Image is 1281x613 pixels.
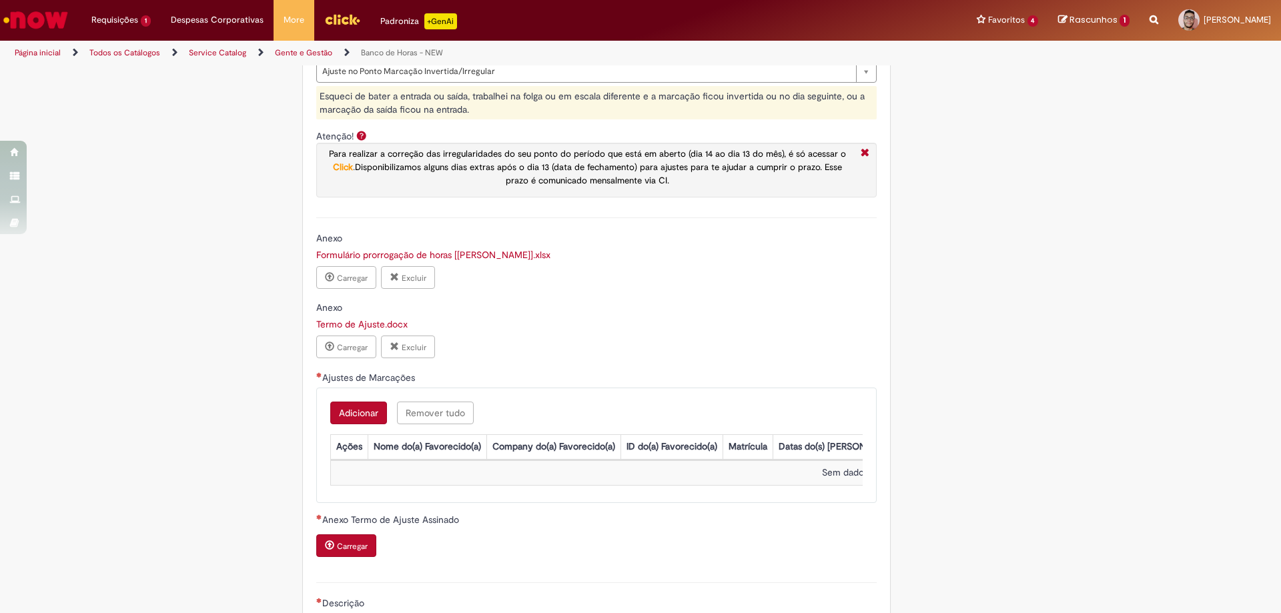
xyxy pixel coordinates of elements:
span: Somente leitura - Anexo [316,232,345,244]
a: Banco de Horas - NEW [361,47,443,58]
a: Download de Formulário prorrogação de horas [Jornada dobrada].xlsx [316,249,550,261]
th: Nome do(a) Favorecido(a) [368,434,486,459]
label: Atenção! [316,130,354,142]
span: Somente leitura - Anexo [316,301,345,314]
span: 1 [1120,15,1130,27]
span: More [284,13,304,27]
th: Ações [330,434,368,459]
span: Favoritos [988,13,1025,27]
span: 1 [141,15,151,27]
span: Requisições [91,13,138,27]
span: Descrição [322,597,367,609]
button: Add a row for Ajustes de Marcações [330,402,387,424]
div: Padroniza [380,13,457,29]
span: Anexo Termo de Ajuste Assinado [322,514,462,526]
i: Fechar More information Por question_atencao_ajuste_ponto_aberto [857,147,873,161]
ul: Trilhas de página [10,41,844,65]
span: . [329,148,846,186]
a: Download de Termo de Ajuste.docx [316,318,408,330]
th: ID do(a) Favorecido(a) [620,434,723,459]
a: Rascunhos [1058,14,1130,27]
img: click_logo_yellow_360x200.png [324,9,360,29]
span: [PERSON_NAME] [1204,14,1271,25]
span: Ajustes de Marcações [322,372,418,384]
small: Carregar [337,541,368,552]
button: Carregar anexo de Anexo Termo de Ajuste Assinado Required [316,534,376,557]
span: Despesas Corporativas [171,13,264,27]
div: Esqueci de bater a entrada ou saída, trabalhei na folga ou em escala diferente e a marcação ficou... [316,86,877,119]
a: Gente e Gestão [275,47,332,58]
a: Todos os Catálogos [89,47,160,58]
span: Necessários [316,598,322,603]
span: Rascunhos [1070,13,1118,26]
span: Ajuda para Atenção! [354,130,370,141]
span: Disponibilizamos alguns dias extras após o dia 13 (data de fechamento) para ajustes para te ajuda... [355,161,842,186]
img: ServiceNow [1,7,70,33]
a: Click [333,161,353,173]
span: Ajuste no Ponto Marcação Invertida/Irregular [322,61,849,82]
span: Necessários [316,372,322,378]
a: Service Catalog [189,47,246,58]
th: Matrícula [723,434,773,459]
span: Necessários [316,514,322,520]
a: Página inicial [15,47,61,58]
th: Company do(a) Favorecido(a) [486,434,620,459]
th: Datas do(s) [PERSON_NAME](s) [773,434,915,459]
span: Para realizar a correção das irregularidades do seu ponto do período que está em aberto (dia 14 a... [329,148,846,159]
span: 4 [1027,15,1039,27]
p: +GenAi [424,13,457,29]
